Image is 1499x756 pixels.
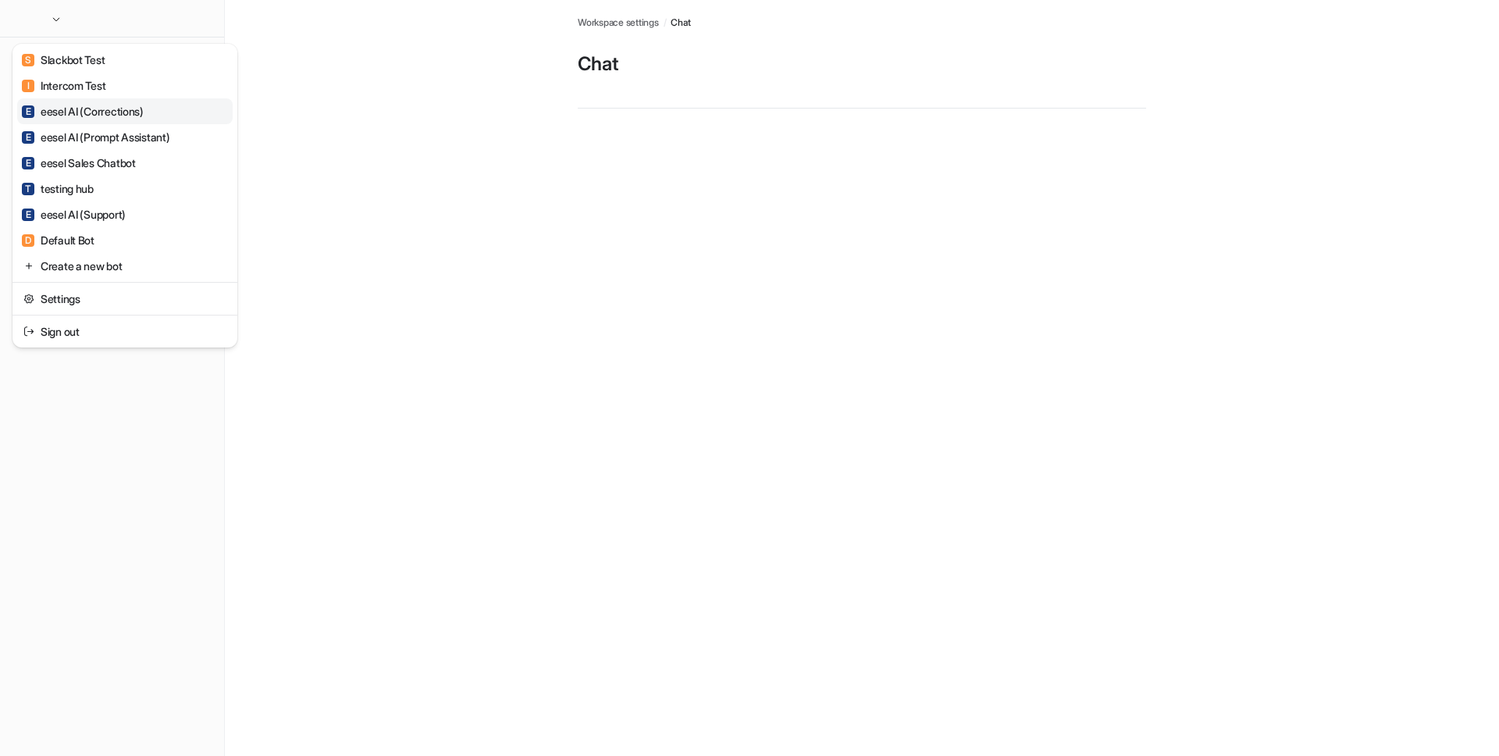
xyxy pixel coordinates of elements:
a: Sign out [17,319,233,344]
span: E [22,209,34,221]
img: reset [23,258,34,274]
span: S [22,54,34,66]
span: E [22,157,34,169]
span: I [22,80,34,92]
span: E [22,105,34,118]
img: reset [23,323,34,340]
div: eesel AI (Prompt Assistant) [22,129,169,145]
div: testing hub [22,180,94,197]
span: E [22,131,34,144]
span: T [22,183,34,195]
div: eesel AI (Corrections) [22,103,144,119]
div: Default Bot [22,232,94,248]
span: D [22,234,34,247]
a: Create a new bot [17,253,233,279]
img: reset [23,291,34,307]
div: Intercom Test [22,77,105,94]
div: Slackbot Test [22,52,105,68]
div: eesel AI (Support) [22,206,126,223]
div: eesel Sales Chatbot [22,155,136,171]
a: Settings [17,286,233,312]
